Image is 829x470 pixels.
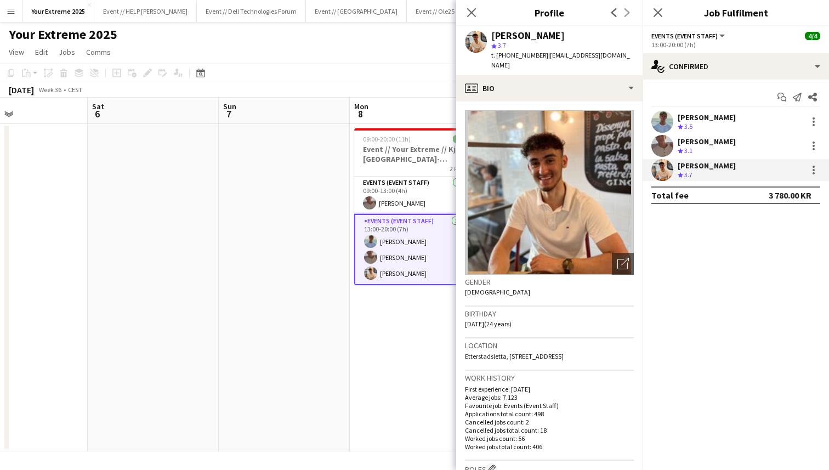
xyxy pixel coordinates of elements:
span: Jobs [59,47,75,57]
p: Cancelled jobs count: 2 [465,418,634,426]
span: 09:00-20:00 (11h) [363,135,411,143]
span: 4/4 [453,135,468,143]
span: Sat [92,101,104,111]
div: Total fee [651,190,689,201]
span: 3.5 [684,122,692,131]
span: t. [PHONE_NUMBER] [491,51,548,59]
a: View [4,45,29,59]
a: Edit [31,45,52,59]
h3: Birthday [465,309,634,319]
p: Worked jobs total count: 406 [465,443,634,451]
p: Average jobs: 7.123 [465,393,634,401]
h1: Your Extreme 2025 [9,26,117,43]
div: [PERSON_NAME] [491,31,565,41]
span: 3.1 [684,146,692,155]
app-job-card: 09:00-20:00 (11h)4/4Event // Your Extreme // Kjøre [GEOGRAPHIC_DATA]-[GEOGRAPHIC_DATA]2 RolesEven... [354,128,477,285]
div: 3 780.00 KR [769,190,811,201]
p: First experience: [DATE] [465,385,634,393]
h3: Work history [465,373,634,383]
div: [PERSON_NAME] [678,161,736,171]
p: Favourite job: Events (Event Staff) [465,401,634,410]
div: [DATE] [9,84,34,95]
h3: Gender [465,277,634,287]
button: Event // HELP [PERSON_NAME] [94,1,197,22]
div: Open photos pop-in [612,253,634,275]
span: 3.7 [498,41,506,49]
span: 6 [90,107,104,120]
div: CEST [68,86,82,94]
span: Week 36 [36,86,64,94]
button: Event // [GEOGRAPHIC_DATA] [306,1,407,22]
h3: Location [465,341,634,350]
h3: Event // Your Extreme // Kjøre [GEOGRAPHIC_DATA]-[GEOGRAPHIC_DATA] [354,144,477,164]
button: Events (Event Staff) [651,32,726,40]
button: Event // Dell Technologies Forum [197,1,306,22]
app-card-role: Events (Event Staff)3/313:00-20:00 (7h)[PERSON_NAME][PERSON_NAME][PERSON_NAME] [354,214,477,285]
button: Your Extreme 2025 [22,1,94,22]
p: Cancelled jobs total count: 18 [465,426,634,434]
p: Worked jobs count: 56 [465,434,634,443]
div: [PERSON_NAME] [678,137,736,146]
span: View [9,47,24,57]
span: 8 [353,107,368,120]
span: Edit [35,47,48,57]
span: 4/4 [805,32,820,40]
a: Comms [82,45,115,59]
div: [PERSON_NAME] [678,112,736,122]
span: Mon [354,101,368,111]
span: Sun [223,101,236,111]
a: Jobs [54,45,80,59]
span: Etterstadsletta, [STREET_ADDRESS] [465,352,564,360]
div: Bio [456,75,643,101]
div: 13:00-20:00 (7h) [651,41,820,49]
span: Events (Event Staff) [651,32,718,40]
img: Crew avatar or photo [465,110,634,275]
div: Confirmed [643,53,829,80]
button: Event // Ole25 (JCP) [407,1,480,22]
h3: Job Fulfilment [643,5,829,20]
h3: Profile [456,5,643,20]
span: [DATE] (24 years) [465,320,512,328]
span: 7 [222,107,236,120]
p: Applications total count: 498 [465,410,634,418]
span: Comms [86,47,111,57]
span: 2 Roles [450,165,468,173]
span: | [EMAIL_ADDRESS][DOMAIN_NAME] [491,51,630,69]
span: 3.7 [684,171,692,179]
span: [DEMOGRAPHIC_DATA] [465,288,530,296]
app-card-role: Events (Event Staff)1/109:00-13:00 (4h)[PERSON_NAME] [354,177,477,214]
